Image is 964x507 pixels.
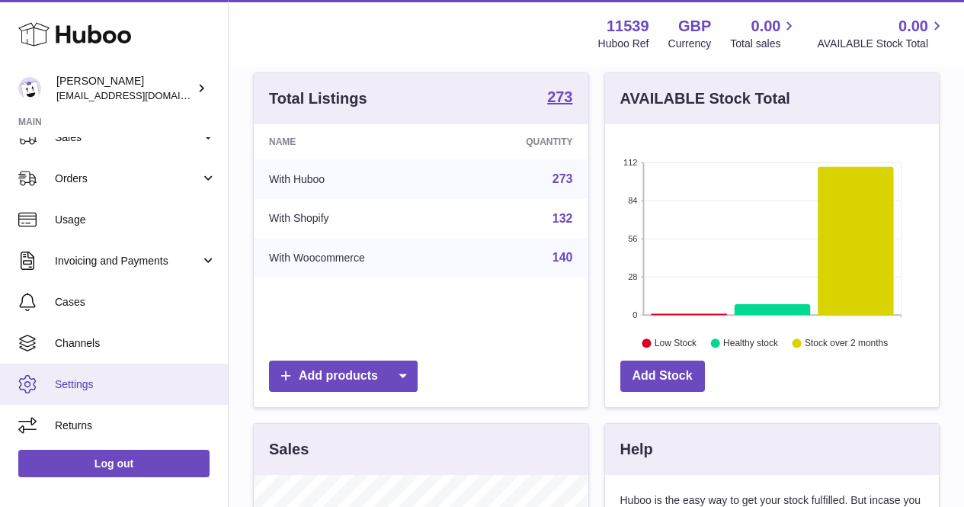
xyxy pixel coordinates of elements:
a: 140 [552,251,573,264]
text: 0 [633,310,637,319]
span: Sales [55,130,200,145]
span: Channels [55,336,216,351]
strong: 273 [547,89,572,104]
div: Currency [668,37,712,51]
a: 273 [552,172,573,185]
span: AVAILABLE Stock Total [817,37,946,51]
img: alperaslan1535@gmail.com [18,77,41,100]
div: [PERSON_NAME] [56,74,194,103]
span: Total sales [730,37,798,51]
a: 0.00 AVAILABLE Stock Total [817,16,946,51]
a: 273 [547,89,572,107]
h3: Help [620,439,653,460]
a: 132 [552,212,573,225]
span: Usage [55,213,216,227]
td: With Woocommerce [254,238,461,278]
span: Returns [55,419,216,433]
strong: 11539 [607,16,649,37]
a: Add Stock [620,361,705,392]
text: 112 [623,158,637,167]
span: 0.00 [898,16,928,37]
span: 0.00 [751,16,781,37]
span: Cases [55,295,216,310]
span: [EMAIL_ADDRESS][DOMAIN_NAME] [56,89,224,101]
a: 0.00 Total sales [730,16,798,51]
td: With Shopify [254,199,461,239]
text: Stock over 2 months [805,338,888,348]
a: Add products [269,361,418,392]
h3: Total Listings [269,88,367,109]
text: 56 [628,234,637,243]
strong: GBP [678,16,711,37]
span: Orders [55,172,200,186]
a: Log out [18,450,210,477]
span: Invoicing and Payments [55,254,200,268]
span: Settings [55,377,216,392]
th: Quantity [461,124,588,159]
text: Low Stock [654,338,697,348]
th: Name [254,124,461,159]
div: Huboo Ref [598,37,649,51]
h3: AVAILABLE Stock Total [620,88,790,109]
text: 28 [628,272,637,281]
td: With Huboo [254,159,461,199]
text: 84 [628,196,637,205]
h3: Sales [269,439,309,460]
text: Healthy stock [723,338,779,348]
